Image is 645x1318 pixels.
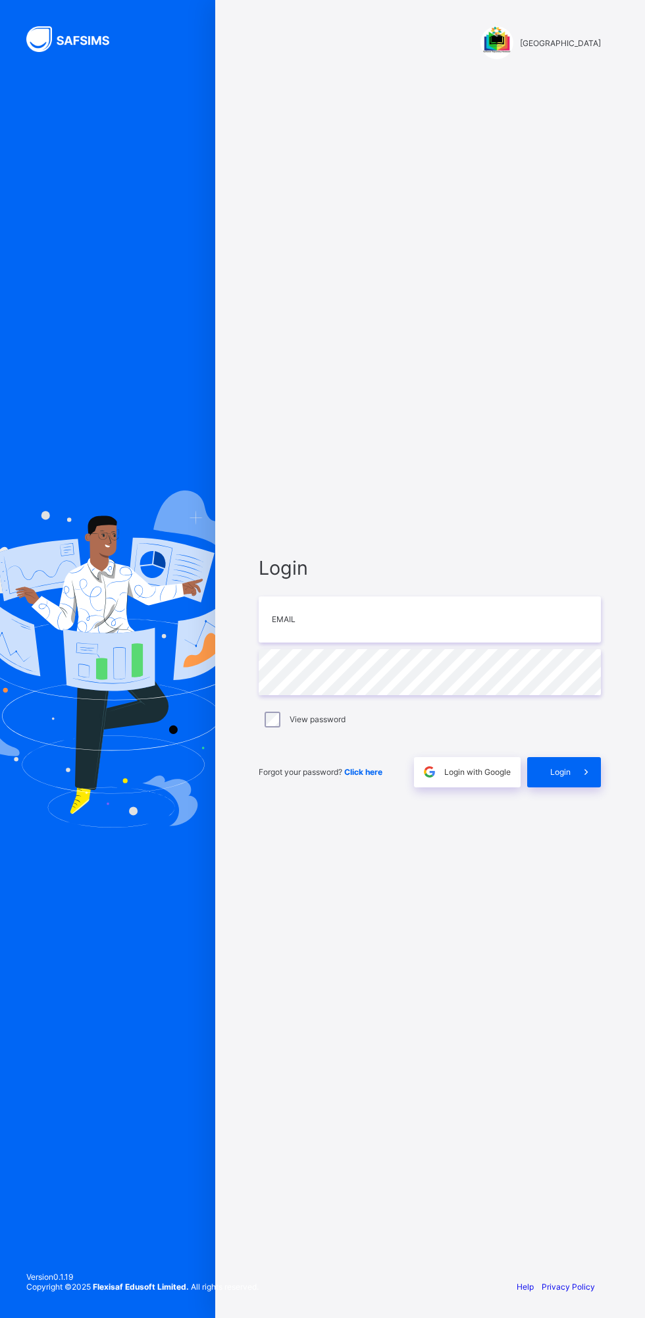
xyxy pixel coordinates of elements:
[26,1282,259,1292] span: Copyright © 2025 All rights reserved.
[542,1282,595,1292] a: Privacy Policy
[550,767,571,777] span: Login
[520,38,601,48] span: [GEOGRAPHIC_DATA]
[422,764,437,779] img: google.396cfc9801f0270233282035f929180a.svg
[259,556,601,579] span: Login
[26,1272,259,1282] span: Version 0.1.19
[259,767,382,777] span: Forgot your password?
[93,1282,189,1292] strong: Flexisaf Edusoft Limited.
[290,714,346,724] label: View password
[444,767,511,777] span: Login with Google
[344,767,382,777] a: Click here
[517,1282,534,1292] a: Help
[26,26,125,52] img: SAFSIMS Logo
